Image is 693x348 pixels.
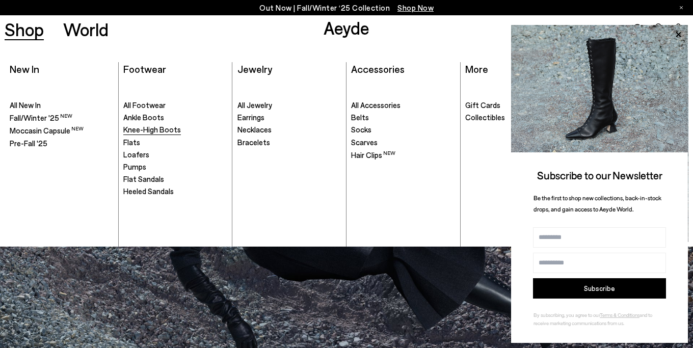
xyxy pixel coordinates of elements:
[351,150,455,160] a: Hair Clips
[351,150,395,159] span: Hair Clips
[237,63,272,75] a: Jewelry
[351,125,455,135] a: Socks
[351,138,378,147] span: Scarves
[10,139,114,149] a: Pre-Fall '25
[10,126,84,135] span: Moccasin Capsule
[465,100,570,111] a: Gift Cards
[123,113,164,122] span: Ankle Boots
[123,138,227,148] a: Flats
[351,113,455,123] a: Belts
[10,139,47,148] span: Pre-Fall '25
[397,3,434,12] span: Navigate to /collections/new-in
[465,63,488,75] a: More
[10,100,114,111] a: All New In
[259,2,434,14] p: Out Now | Fall/Winter ‘25 Collection
[351,100,401,110] span: All Accessories
[237,125,272,134] span: Necklaces
[237,100,272,110] span: All Jewelry
[63,20,109,38] a: World
[237,125,341,135] a: Necklaces
[600,312,639,318] a: Terms & Conditions
[123,162,227,172] a: Pumps
[10,125,114,136] a: Moccasin Capsule
[237,113,341,123] a: Earrings
[123,63,166,75] a: Footwear
[123,125,181,134] span: Knee-High Boots
[237,113,264,122] span: Earrings
[351,138,455,148] a: Scarves
[123,138,140,147] span: Flats
[534,312,600,318] span: By subscribing, you agree to our
[351,125,371,134] span: Socks
[534,194,661,213] span: Be the first to shop new collections, back-in-stock drops, and gain access to Aeyde World.
[533,278,666,299] button: Subscribe
[123,174,227,184] a: Flat Sandals
[123,100,166,110] span: All Footwear
[123,174,164,183] span: Flat Sandals
[10,100,41,110] span: All New In
[123,125,227,135] a: Knee-High Boots
[10,63,39,75] a: New In
[511,25,688,152] img: 2a6287a1333c9a56320fd6e7b3c4a9a9.jpg
[465,113,505,122] span: Collectibles
[123,150,149,159] span: Loafers
[465,100,500,110] span: Gift Cards
[465,113,570,123] a: Collectibles
[237,138,270,147] span: Bracelets
[673,23,683,35] a: 0
[10,113,114,123] a: Fall/Winter '25
[123,162,146,171] span: Pumps
[123,150,227,160] a: Loafers
[351,113,369,122] span: Belts
[351,100,455,111] a: All Accessories
[537,169,662,181] span: Subscribe to our Newsletter
[123,100,227,111] a: All Footwear
[123,186,174,196] span: Heeled Sandals
[324,17,369,38] a: Aeyde
[237,138,341,148] a: Bracelets
[5,20,44,38] a: Shop
[123,113,227,123] a: Ankle Boots
[10,113,72,122] span: Fall/Winter '25
[237,100,341,111] a: All Jewelry
[351,63,405,75] a: Accessories
[123,186,227,197] a: Heeled Sandals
